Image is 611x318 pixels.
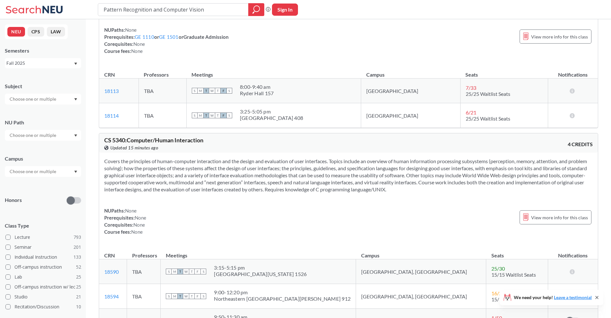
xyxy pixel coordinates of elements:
[133,222,145,228] span: None
[198,113,203,118] span: M
[240,108,303,115] div: 3:25 - 5:05 pm
[226,88,232,94] span: S
[74,171,77,173] svg: Dropdown arrow
[203,113,209,118] span: T
[5,83,81,90] div: Subject
[189,269,195,274] span: T
[5,155,81,162] div: Campus
[104,158,593,193] section: Covers the principles of human-computer interaction and the design and evaluation of user interfa...
[104,113,119,119] a: 18114
[104,71,115,78] div: CRN
[5,58,81,68] div: Fall 2025Dropdown arrow
[214,264,307,271] div: 3:15 - 5:15 pm
[214,289,351,296] div: 9:00 - 12:20 pm
[200,269,206,274] span: S
[198,88,203,94] span: M
[554,295,592,300] a: Leave a testimonial
[166,293,172,299] span: S
[361,103,461,128] td: [GEOGRAPHIC_DATA]
[5,263,81,271] label: Off-campus instruction
[104,269,119,275] a: 18590
[73,244,81,251] span: 201
[135,34,154,40] a: GE 1110
[209,88,215,94] span: W
[127,259,161,284] td: TBA
[531,213,588,222] span: View more info for this class
[5,130,81,141] div: Dropdown arrow
[5,197,22,204] p: Honors
[214,271,307,277] div: [GEOGRAPHIC_DATA][US_STATE] 1526
[466,115,510,121] span: 25/25 Waitlist Seats
[189,293,195,299] span: T
[127,284,161,309] td: TBA
[74,98,77,101] svg: Dropdown arrow
[221,113,226,118] span: F
[200,293,206,299] span: S
[531,33,588,41] span: View more info for this class
[240,90,274,96] div: Ryder Hall 157
[221,88,226,94] span: F
[5,47,81,54] div: Semesters
[76,293,81,300] span: 21
[252,5,260,14] svg: magnifying glass
[73,234,81,241] span: 793
[172,293,177,299] span: M
[110,144,158,151] span: Updated 15 minutes ago
[7,27,25,37] button: NEU
[6,168,60,175] input: Choose one or multiple
[6,60,73,67] div: Fall 2025
[5,253,81,261] label: Individual Instruction
[568,141,593,148] span: 4 CREDITS
[5,293,81,301] label: Studio
[491,290,505,296] span: 16 / 29
[361,65,461,79] th: Campus
[5,119,81,126] div: NU Path
[240,84,274,90] div: 8:00 - 9:40 am
[195,293,200,299] span: F
[5,233,81,241] label: Lecture
[131,48,143,54] span: None
[192,113,198,118] span: S
[73,254,81,261] span: 133
[104,293,119,299] a: 18594
[6,131,60,139] input: Choose one or multiple
[172,269,177,274] span: M
[491,265,505,272] span: 25 / 30
[166,269,172,274] span: S
[135,215,146,221] span: None
[125,208,137,213] span: None
[104,88,119,94] a: 18113
[139,79,186,103] td: TBA
[104,252,115,259] div: CRN
[466,85,476,91] span: 7 / 33
[226,113,232,118] span: S
[192,88,198,94] span: S
[203,88,209,94] span: T
[74,63,77,65] svg: Dropdown arrow
[361,79,461,103] td: [GEOGRAPHIC_DATA]
[5,94,81,105] div: Dropdown arrow
[74,134,77,137] svg: Dropdown arrow
[133,41,145,47] span: None
[125,27,137,33] span: None
[127,246,161,259] th: Professors
[47,27,65,37] button: LAW
[486,246,548,259] th: Seats
[272,4,298,16] button: Sign In
[514,295,592,300] span: We need your help!
[214,296,351,302] div: Northeastern [GEOGRAPHIC_DATA][PERSON_NAME] 912
[356,246,486,259] th: Campus
[104,26,229,54] div: NUPaths: Prerequisites: or or Graduate Admission Corequisites: Course fees:
[491,296,536,302] span: 15/15 Waitlist Seats
[177,269,183,274] span: T
[356,284,486,309] td: [GEOGRAPHIC_DATA], [GEOGRAPHIC_DATA]
[186,65,361,79] th: Meetings
[6,95,60,103] input: Choose one or multiple
[248,3,264,16] div: magnifying glass
[103,4,244,15] input: Class, professor, course number, "phrase"
[183,269,189,274] span: W
[139,103,186,128] td: TBA
[131,229,143,235] span: None
[209,113,215,118] span: W
[28,27,44,37] button: CPS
